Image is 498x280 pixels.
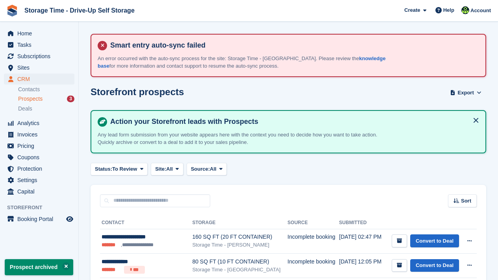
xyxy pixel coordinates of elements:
[4,186,74,197] a: menu
[17,140,65,151] span: Pricing
[287,253,339,278] td: Incomplete booking
[470,7,491,15] span: Account
[4,129,74,140] a: menu
[210,165,217,173] span: All
[192,217,287,229] th: Storage
[410,234,459,247] a: Convert to Deal
[155,165,166,173] span: Site:
[5,259,73,275] p: Prospect archived
[18,95,74,103] a: Prospects 3
[4,28,74,39] a: menu
[18,105,74,113] a: Deals
[107,117,479,126] h4: Action your Storefront leads with Prospects
[17,163,65,174] span: Protection
[339,217,385,229] th: Submitted
[98,55,393,70] p: An error occurred with the auto-sync process for the site: Storage Time - [GEOGRAPHIC_DATA]. Plea...
[17,28,65,39] span: Home
[17,39,65,50] span: Tasks
[17,186,65,197] span: Capital
[91,87,184,97] h1: Storefront prospects
[448,87,483,99] button: Export
[4,175,74,186] a: menu
[339,253,385,278] td: [DATE] 12:05 PM
[461,197,471,205] span: Sort
[192,233,287,241] div: 160 SQ FT (20 FT CONTAINER)
[339,229,385,253] td: [DATE] 02:47 PM
[17,175,65,186] span: Settings
[4,118,74,129] a: menu
[65,214,74,224] a: Preview store
[67,96,74,102] div: 3
[21,4,138,17] a: Storage Time - Drive-Up Self Storage
[17,74,65,85] span: CRM
[107,41,479,50] h4: Smart entry auto-sync failed
[17,51,65,62] span: Subscriptions
[191,165,210,173] span: Source:
[4,51,74,62] a: menu
[91,163,148,176] button: Status: To Review
[4,39,74,50] a: menu
[187,163,227,176] button: Source: All
[410,259,459,272] a: Convert to Deal
[192,266,287,274] div: Storage Time - [GEOGRAPHIC_DATA]
[17,129,65,140] span: Invoices
[166,165,173,173] span: All
[100,217,192,229] th: Contact
[4,214,74,225] a: menu
[404,6,420,14] span: Create
[7,204,78,212] span: Storefront
[17,214,65,225] span: Booking Portal
[443,6,454,14] span: Help
[4,140,74,151] a: menu
[192,241,287,249] div: Storage Time - [PERSON_NAME]
[287,217,339,229] th: Source
[4,163,74,174] a: menu
[17,118,65,129] span: Analytics
[192,258,287,266] div: 80 SQ FT (10 FT CONTAINER)
[95,165,112,173] span: Status:
[287,229,339,253] td: Incomplete booking
[458,89,474,97] span: Export
[18,95,43,103] span: Prospects
[4,62,74,73] a: menu
[112,165,137,173] span: To Review
[4,74,74,85] a: menu
[461,6,469,14] img: Laaibah Sarwar
[17,62,65,73] span: Sites
[18,105,32,112] span: Deals
[151,163,183,176] button: Site: All
[6,5,18,17] img: stora-icon-8386f47178a22dfd0bd8f6a31ec36ba5ce8667c1dd55bd0f319d3a0aa187defe.svg
[4,152,74,163] a: menu
[98,131,393,146] p: Any lead form submission from your website appears here with the context you need to decide how y...
[18,86,74,93] a: Contacts
[17,152,65,163] span: Coupons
